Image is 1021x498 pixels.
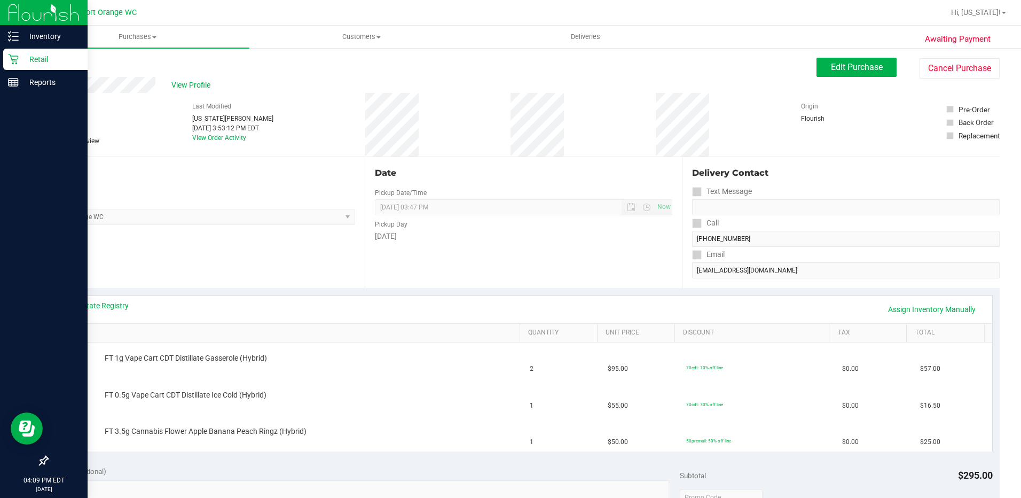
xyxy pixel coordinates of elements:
span: $50.00 [608,437,628,447]
a: Discount [683,329,825,337]
div: [DATE] 3:53:12 PM EDT [192,123,273,133]
a: View Order Activity [192,134,246,142]
div: [US_STATE][PERSON_NAME] [192,114,273,123]
label: Pickup Date/Time [375,188,427,198]
p: 04:09 PM EDT [5,476,83,485]
label: Last Modified [192,102,231,111]
a: Quantity [528,329,593,337]
a: SKU [63,329,515,337]
button: Cancel Purchase [920,58,1000,79]
div: Replacement [959,130,1000,141]
div: Delivery Contact [692,167,1000,180]
p: Reports [19,76,83,89]
span: FT 0.5g Vape Cart CDT Distillate Ice Cold (Hybrid) [105,390,266,400]
span: Port Orange WC [81,8,137,17]
span: FT 1g Vape Cart CDT Distillate Gasserole (Hybrid) [105,353,267,363]
iframe: Resource center [11,413,43,445]
div: Location [47,167,355,180]
span: 70cdt: 70% off line [686,402,723,407]
span: Edit Purchase [831,62,883,72]
input: Format: (999) 999-9999 [692,199,1000,215]
inline-svg: Retail [8,54,19,65]
p: [DATE] [5,485,83,493]
a: Unit Price [606,329,670,337]
span: $0.00 [842,364,859,374]
div: [DATE] [375,231,673,242]
span: Awaiting Payment [925,33,991,45]
p: Inventory [19,30,83,43]
span: $0.00 [842,437,859,447]
div: Flourish [801,114,854,123]
a: Tax [838,329,902,337]
a: Purchases [26,26,249,48]
button: Edit Purchase [816,58,897,77]
span: $25.00 [920,437,940,447]
div: Date [375,167,673,180]
div: Pre-Order [959,104,990,115]
a: Assign Inventory Manually [881,300,983,318]
div: Back Order [959,117,994,128]
span: Subtotal [680,471,706,480]
span: View Profile [171,80,214,91]
a: View State Registry [65,300,129,311]
span: 70cdt: 70% off line [686,365,723,370]
inline-svg: Reports [8,77,19,88]
span: 1 [530,401,533,411]
label: Email [692,247,725,262]
label: Call [692,215,719,231]
inline-svg: Inventory [8,31,19,42]
span: $55.00 [608,401,628,411]
span: $0.00 [842,401,859,411]
span: FT 3.5g Cannabis Flower Apple Banana Peach Ringz (Hybrid) [105,426,307,437]
span: Hi, [US_STATE]! [951,8,1001,17]
span: Customers [250,32,473,42]
label: Pickup Day [375,220,407,229]
span: 50premall: 50% off line [686,438,731,443]
span: Purchases [26,32,249,42]
label: Text Message [692,184,752,199]
span: $295.00 [958,470,993,481]
span: $57.00 [920,364,940,374]
span: $95.00 [608,364,628,374]
label: Origin [801,102,818,111]
p: Retail [19,53,83,66]
span: 2 [530,364,533,374]
input: Format: (999) 999-9999 [692,231,1000,247]
span: $16.50 [920,401,940,411]
span: 1 [530,437,533,447]
a: Total [915,329,980,337]
a: Customers [249,26,473,48]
